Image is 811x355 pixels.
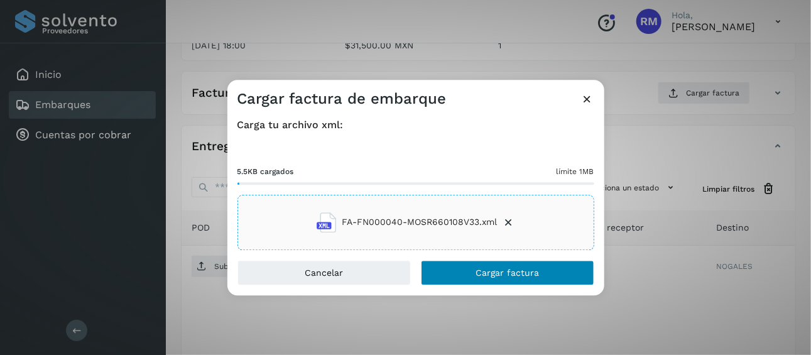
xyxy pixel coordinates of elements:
[421,260,594,285] button: Cargar factura
[342,216,497,229] span: FA-FN000040-MOSR660108V33.xml
[237,260,411,285] button: Cancelar
[237,90,447,108] h3: Cargar factura de embarque
[305,268,343,277] span: Cancelar
[557,166,594,177] span: límite 1MB
[476,268,539,277] span: Cargar factura
[237,119,594,131] h4: Carga tu archivo xml:
[237,166,294,177] span: 5.5KB cargados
